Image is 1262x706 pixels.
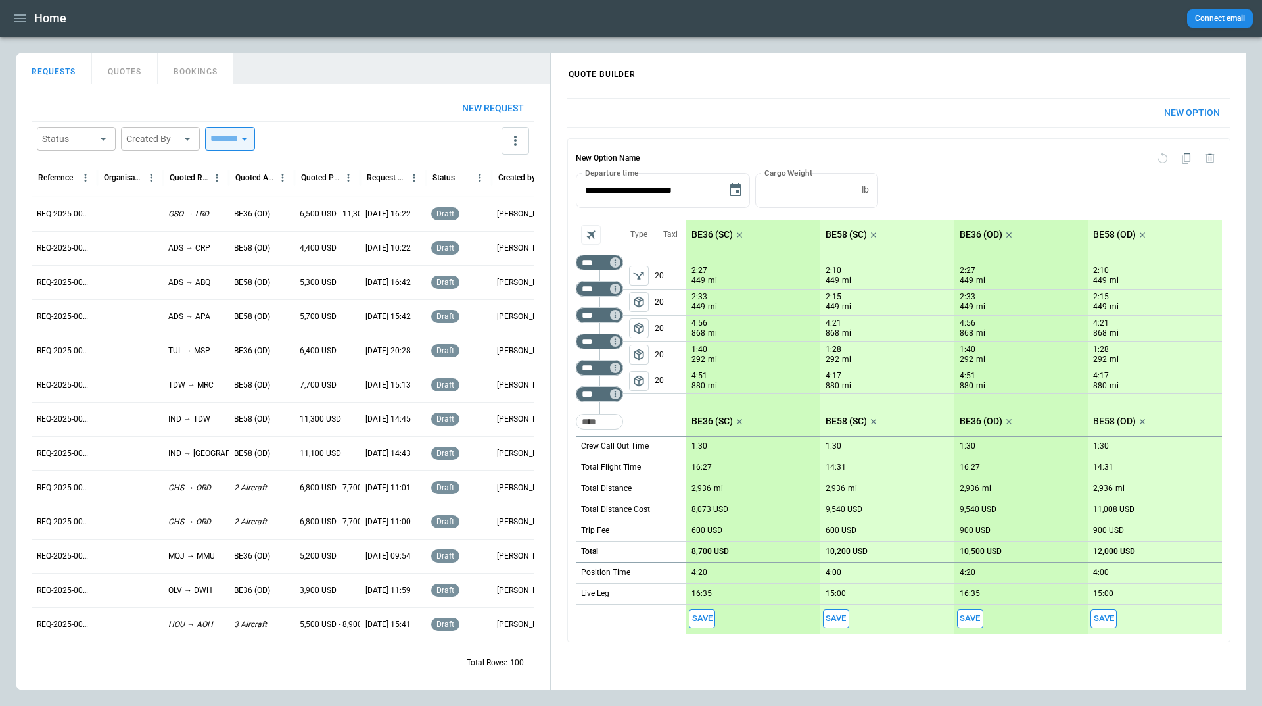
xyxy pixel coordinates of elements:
[1093,441,1109,451] p: 1:30
[234,345,270,357] p: BE36 (OD)
[1093,275,1107,286] p: 449
[365,551,411,562] p: [DATE] 09:54
[1093,318,1109,328] p: 4:21
[960,266,975,276] p: 2:27
[960,328,973,339] p: 868
[77,169,94,186] button: Reference column menu
[37,517,92,528] p: REQ-2025-000242
[497,311,552,322] p: [PERSON_NAME]
[365,345,411,357] p: [DATE] 20:28
[691,547,729,557] p: 8,700 USD
[498,173,536,182] div: Created by
[1198,147,1222,170] span: Delete quote option
[689,609,715,628] button: Save
[471,169,488,186] button: Status column menu
[960,463,980,472] p: 16:27
[842,301,851,313] p: mi
[42,132,95,145] div: Status
[960,318,975,328] p: 4:56
[581,504,650,515] p: Total Distance Cost
[862,184,869,195] p: lb
[708,328,717,339] p: mi
[37,243,92,254] p: REQ-2025-000250
[1093,292,1109,302] p: 2:15
[1175,147,1198,170] span: Duplicate quote option
[37,551,92,562] p: REQ-2025-000241
[37,277,92,288] p: REQ-2025-000249
[576,255,623,270] div: Not found
[497,209,552,220] p: [PERSON_NAME]
[1110,354,1119,365] p: mi
[960,292,975,302] p: 2:33
[1110,275,1119,286] p: mi
[691,318,707,328] p: 4:56
[691,484,711,493] p: 2,936
[826,354,839,365] p: 292
[576,147,640,170] h6: New Option Name
[826,301,839,313] p: 449
[826,345,841,355] p: 1:28
[691,345,707,355] p: 1:40
[686,220,1222,634] div: scrollable content
[502,127,529,155] button: more
[976,354,985,365] p: mi
[235,173,274,182] div: Quoted Aircraft
[37,380,92,391] p: REQ-2025-000246
[976,380,985,391] p: mi
[1093,380,1107,391] p: 880
[434,620,457,629] span: draft
[434,586,457,595] span: draft
[960,441,975,451] p: 1:30
[1093,463,1113,472] p: 14:31
[691,229,733,240] p: BE36 (SC)
[629,292,649,312] button: left aligned
[234,551,270,562] p: BE36 (OD)
[823,609,849,628] span: Save this aircraft quote and copy details to clipboard
[576,334,623,349] div: Too short
[576,414,623,430] div: Too short
[585,167,639,178] label: Departure time
[434,243,457,253] span: draft
[38,173,73,182] div: Reference
[300,380,337,391] p: 7,700 USD
[274,169,291,186] button: Quoted Aircraft column menu
[691,292,707,302] p: 2:33
[365,414,411,425] p: [DATE] 14:45
[629,318,649,338] span: Type of sector
[655,263,686,289] p: 20
[367,173,406,182] div: Request Created At (UTC-05:00)
[234,585,270,596] p: BE36 (OD)
[842,380,851,391] p: mi
[300,311,337,322] p: 5,700 USD
[722,177,749,203] button: Choose date, selected date is Aug 12, 2025
[497,380,552,391] p: [PERSON_NAME]
[168,414,210,425] p: IND → TDW
[1093,354,1107,365] p: 292
[581,567,630,578] p: Position Time
[168,311,210,322] p: ADS → APA
[168,380,214,391] p: TDW → MRC
[434,312,457,321] span: draft
[842,275,851,286] p: mi
[37,209,92,220] p: REQ-2025-000251
[1093,416,1136,427] p: BE58 (OD)
[365,209,411,220] p: [DATE] 16:22
[1115,483,1125,494] p: mi
[365,380,411,391] p: [DATE] 15:13
[300,243,337,254] p: 4,400 USD
[655,290,686,315] p: 20
[434,483,457,492] span: draft
[1093,568,1109,578] p: 4:00
[497,619,552,630] p: [PERSON_NAME]
[632,322,645,335] span: package_2
[1154,99,1230,127] button: New Option
[1093,301,1107,313] p: 449
[365,311,411,322] p: [DATE] 15:42
[365,482,411,493] p: [DATE] 11:01
[629,371,649,391] span: Type of sector
[691,371,707,381] p: 4:51
[691,526,722,536] p: 600 USD
[1093,505,1134,515] p: 11,008 USD
[976,328,985,339] p: mi
[365,619,411,630] p: [DATE] 15:41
